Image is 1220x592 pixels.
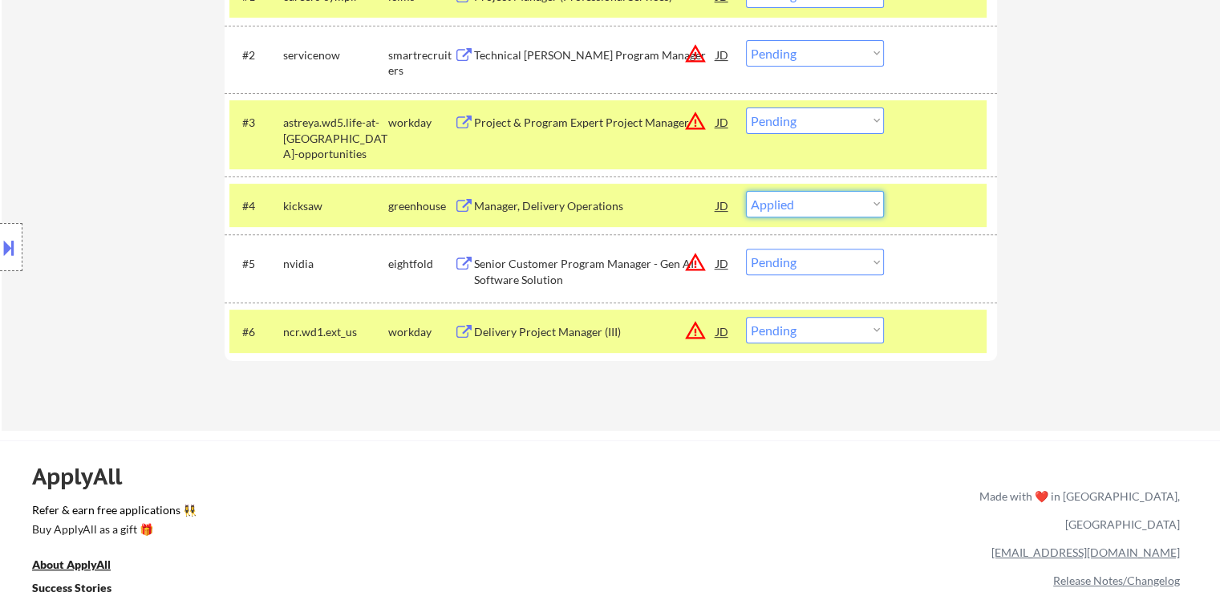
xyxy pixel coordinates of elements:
[474,198,716,214] div: Manager, Delivery Operations
[715,191,731,220] div: JD
[388,115,454,131] div: workday
[474,47,716,63] div: Technical [PERSON_NAME] Program Manager
[32,521,193,541] a: Buy ApplyAll as a gift 🎁
[991,545,1180,559] a: [EMAIL_ADDRESS][DOMAIN_NAME]
[388,198,454,214] div: greenhouse
[474,256,716,287] div: Senior Customer Program Manager - Gen AI Software Solution
[715,249,731,278] div: JD
[283,324,388,340] div: ncr.wd1.ext_us
[242,47,270,63] div: #2
[283,115,388,162] div: astreya.wd5.life-at-[GEOGRAPHIC_DATA]-opportunities
[32,505,644,521] a: Refer & earn free applications 👯‍♀️
[388,47,454,79] div: smartrecruiters
[474,115,716,131] div: Project & Program Expert Project Manager
[283,198,388,214] div: kicksaw
[474,324,716,340] div: Delivery Project Manager (III)
[32,557,133,577] a: About ApplyAll
[32,463,140,490] div: ApplyAll
[973,482,1180,538] div: Made with ❤️ in [GEOGRAPHIC_DATA], [GEOGRAPHIC_DATA]
[715,317,731,346] div: JD
[388,324,454,340] div: workday
[32,558,111,571] u: About ApplyAll
[283,47,388,63] div: servicenow
[715,107,731,136] div: JD
[715,40,731,69] div: JD
[388,256,454,272] div: eightfold
[283,256,388,272] div: nvidia
[684,110,707,132] button: warning_amber
[684,319,707,342] button: warning_amber
[684,251,707,274] button: warning_amber
[684,43,707,65] button: warning_amber
[1053,574,1180,587] a: Release Notes/Changelog
[32,524,193,535] div: Buy ApplyAll as a gift 🎁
